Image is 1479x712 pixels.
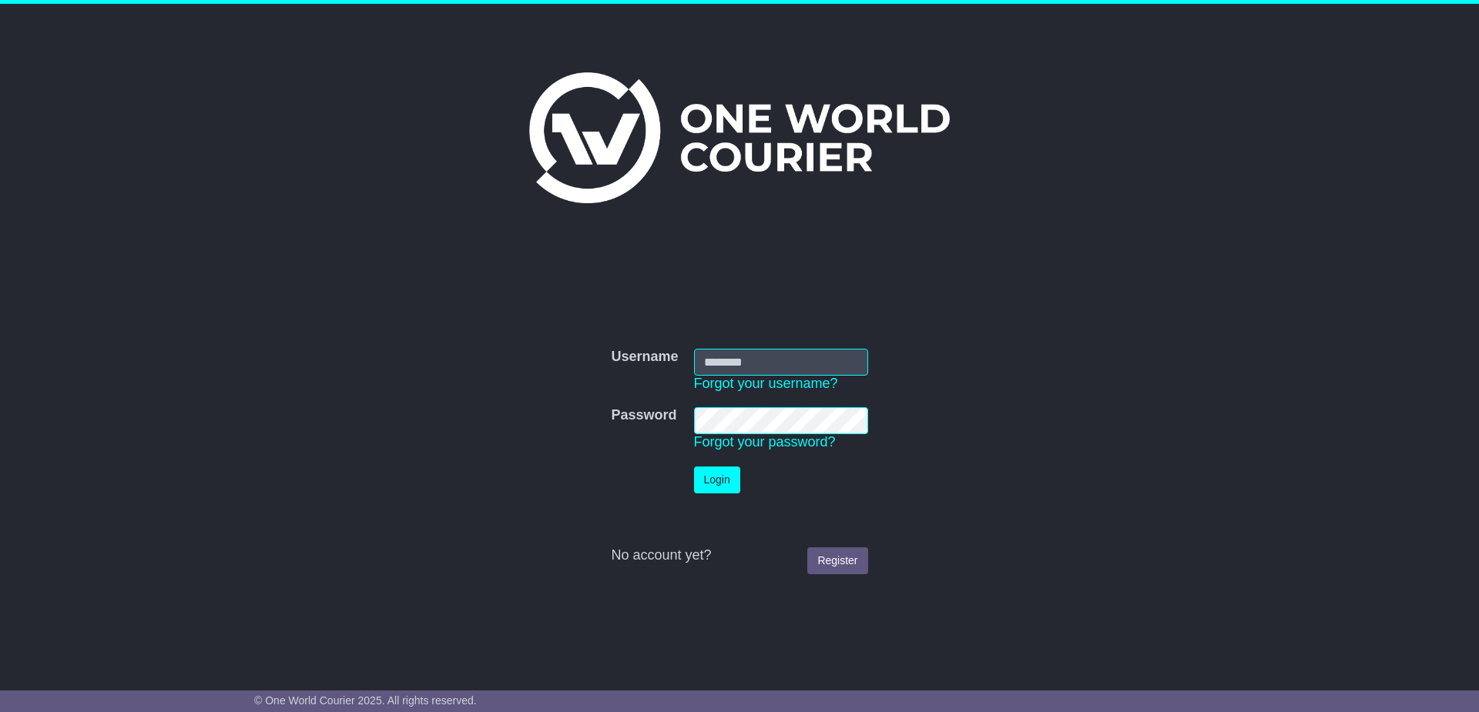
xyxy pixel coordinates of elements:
button: Login [694,466,740,493]
span: © One World Courier 2025. All rights reserved. [254,694,477,707]
a: Forgot your username? [694,376,838,391]
label: Password [611,407,676,424]
img: One World [529,72,950,203]
label: Username [611,349,678,366]
a: Forgot your password? [694,434,836,450]
div: No account yet? [611,547,867,564]
a: Register [807,547,867,574]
